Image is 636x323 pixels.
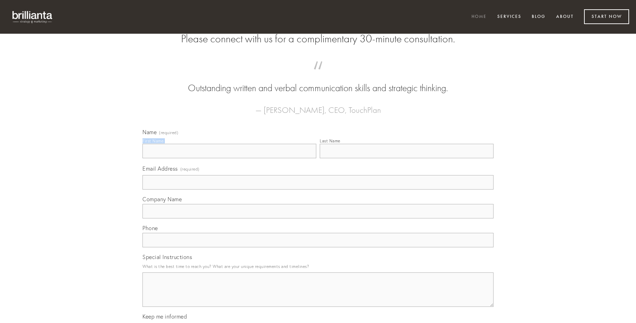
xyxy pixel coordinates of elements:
[153,68,483,82] span: “
[7,7,59,27] img: brillianta - research, strategy, marketing
[552,11,578,23] a: About
[320,138,340,143] div: Last Name
[142,165,178,172] span: Email Address
[142,262,494,271] p: What is the best time to reach you? What are your unique requirements and timelines?
[142,196,182,203] span: Company Name
[493,11,526,23] a: Services
[153,95,483,117] figcaption: — [PERSON_NAME], CEO, TouchPlan
[142,313,187,320] span: Keep me informed
[584,9,629,24] a: Start Now
[467,11,491,23] a: Home
[142,129,157,136] span: Name
[153,68,483,95] blockquote: Outstanding written and verbal communication skills and strategic thinking.
[142,254,192,260] span: Special Instructions
[527,11,550,23] a: Blog
[159,131,178,135] span: (required)
[142,32,494,45] h2: Please connect with us for a complimentary 30-minute consultation.
[180,164,200,174] span: (required)
[142,138,163,143] div: First Name
[142,225,158,232] span: Phone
